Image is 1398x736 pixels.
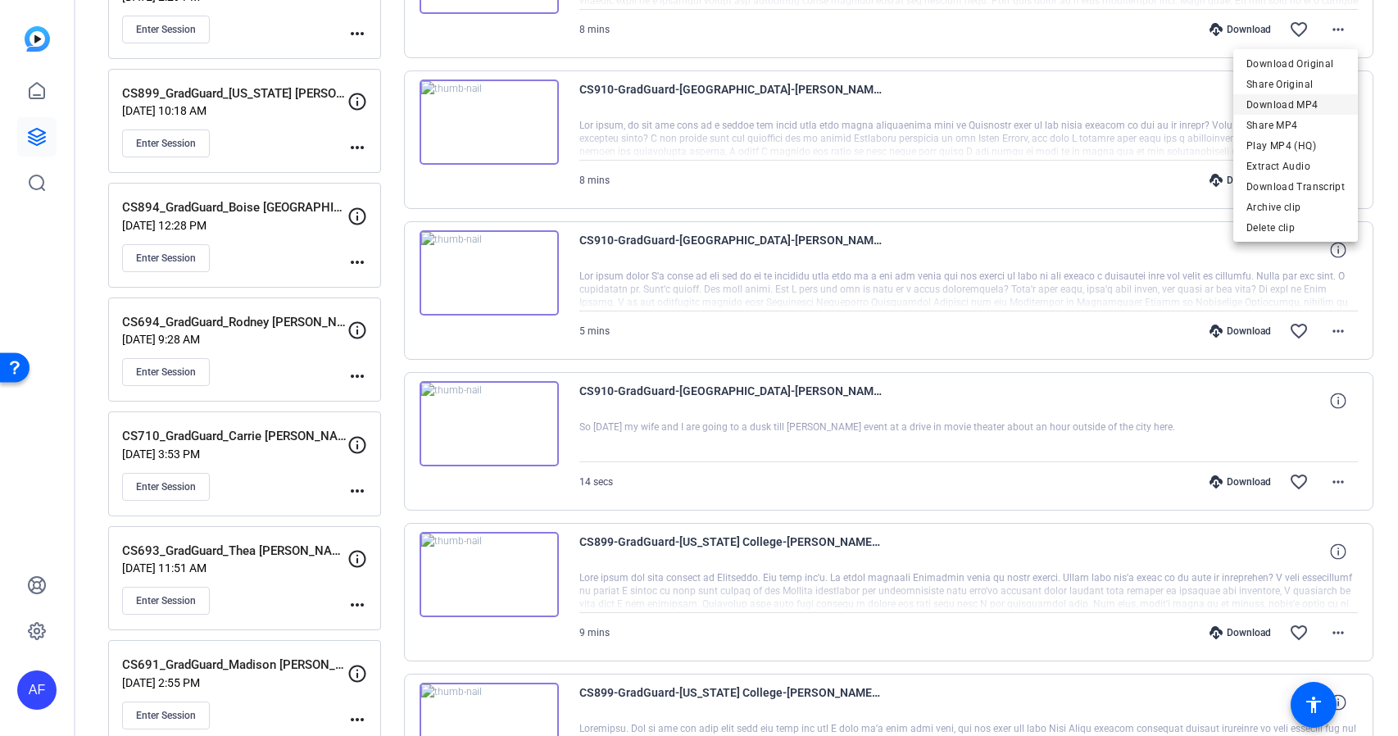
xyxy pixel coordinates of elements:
span: Download MP4 [1246,95,1345,115]
span: Download Original [1246,54,1345,74]
span: Share MP4 [1246,116,1345,135]
span: Share Original [1246,75,1345,94]
span: Archive clip [1246,198,1345,217]
span: Extract Audio [1246,157,1345,176]
span: Download Transcript [1246,177,1345,197]
span: Play MP4 (HQ) [1246,136,1345,156]
span: Delete clip [1246,218,1345,238]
